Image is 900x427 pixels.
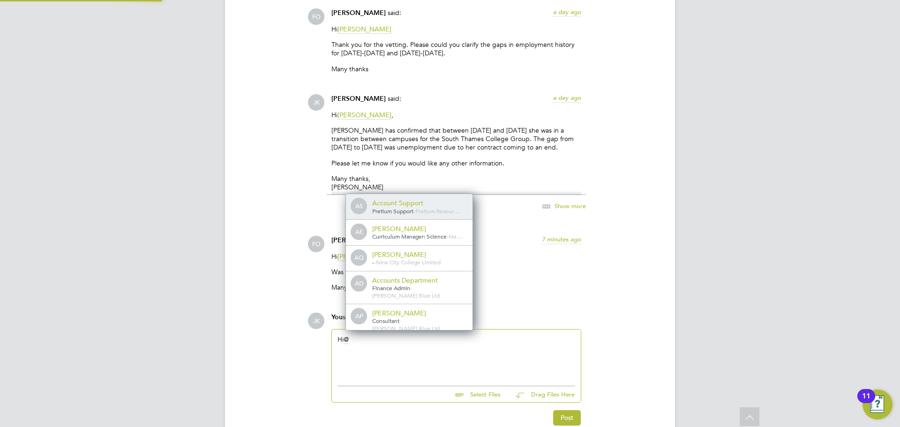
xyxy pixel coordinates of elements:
[352,250,367,265] span: AQ
[388,8,401,17] span: said:
[331,159,581,167] p: Please let me know if you would like any other information.
[372,232,447,240] span: Curriculum Manager: Science
[337,111,391,120] span: [PERSON_NAME]
[542,235,581,243] span: 7 minutes ago
[399,317,401,324] span: -
[372,199,466,207] div: Account Support
[331,236,386,244] span: [PERSON_NAME]
[331,268,581,276] p: Was the transition a paid employment?
[331,65,581,73] p: Many thanks
[372,276,466,285] div: Accounts Department
[372,292,440,299] span: [PERSON_NAME] Blue Ltd
[337,252,391,261] span: [PERSON_NAME]
[308,236,324,252] span: FO
[447,232,449,240] span: -
[372,250,466,259] div: [PERSON_NAME]
[862,396,870,408] div: 11
[553,94,581,102] span: a day ago
[372,317,399,324] span: Consultant
[862,390,892,420] button: Open Resource Center, 11 new notifications
[337,25,391,34] span: [PERSON_NAME]
[308,313,324,329] span: JK
[331,25,581,33] p: Hi
[376,258,441,266] span: New City College Limited
[337,335,575,375] div: Hi
[352,225,367,240] span: AE
[331,111,581,119] p: Hi ,
[352,199,367,214] span: AS
[331,95,386,103] span: [PERSON_NAME]
[352,276,367,291] span: AD
[372,284,410,292] span: Finance Admin
[449,232,462,240] span: Ne…
[372,324,440,332] span: [PERSON_NAME] Blue Ltd
[555,202,586,210] span: Show more
[415,207,459,215] span: Pretium Resour…
[352,309,367,324] span: AP
[372,225,466,233] div: [PERSON_NAME]
[413,207,415,215] span: -
[372,207,413,215] span: Pretium Support
[308,94,324,111] span: JK
[331,9,386,17] span: [PERSON_NAME]
[331,283,581,292] p: Many thanks
[331,252,581,261] p: Hi
[410,284,412,292] span: -
[331,40,581,57] p: Thank you for the vetting. Please could you clarify the gaps in employment history for [DATE]-[DA...
[553,8,581,16] span: a day ago
[372,258,374,266] span: -
[508,385,575,405] button: Drag Files Here
[308,8,324,25] span: FO
[331,313,343,321] span: You
[374,258,376,266] span: -
[372,309,466,317] div: [PERSON_NAME]
[331,313,581,329] div: say:
[331,174,581,191] p: Many thanks, [PERSON_NAME]
[553,410,581,425] button: Post
[388,94,401,103] span: said:
[331,126,581,152] p: [PERSON_NAME] has confirmed that between [DATE] and [DATE] she was in a transition between campus...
